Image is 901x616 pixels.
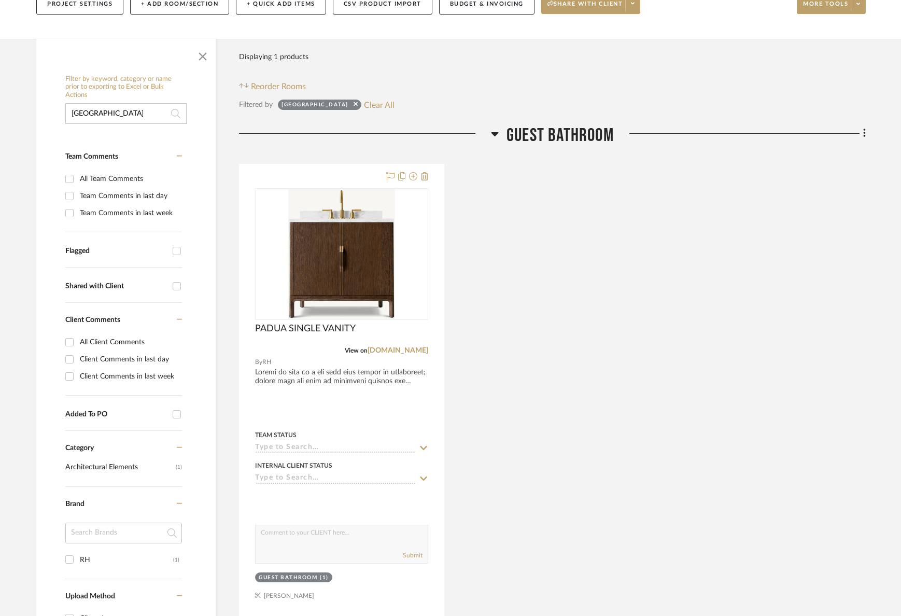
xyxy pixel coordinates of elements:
[256,189,428,319] div: 0
[192,44,213,65] button: Close
[65,316,120,324] span: Client Comments
[80,171,179,187] div: All Team Comments
[255,357,262,367] span: By
[65,500,85,508] span: Brand
[65,593,115,600] span: Upload Method
[255,443,416,453] input: Type to Search…
[239,80,306,93] button: Reorder Rooms
[239,47,308,67] div: Displaying 1 products
[262,357,271,367] span: RH
[345,347,368,354] span: View on
[65,153,118,160] span: Team Comments
[80,188,179,204] div: Team Comments in last day
[364,98,395,111] button: Clear All
[80,334,179,351] div: All Client Comments
[80,552,173,568] div: RH
[288,189,395,319] img: PADUA SINGLE VANITY
[65,444,94,453] span: Category
[65,247,167,256] div: Flagged
[65,75,187,100] h6: Filter by keyword, category or name prior to exporting to Excel or Bulk Actions
[239,99,273,110] div: Filtered by
[259,574,317,582] div: Guest Bathroom
[251,80,306,93] span: Reorder Rooms
[80,368,179,385] div: Client Comments in last week
[65,282,167,291] div: Shared with Client
[176,459,182,475] span: (1)
[281,101,348,111] div: [GEOGRAPHIC_DATA]
[65,523,182,543] input: Search Brands
[255,323,356,334] span: PADUA SINGLE VANITY
[173,552,179,568] div: (1)
[255,430,297,440] div: Team Status
[403,551,423,560] button: Submit
[255,474,416,484] input: Type to Search…
[368,347,428,354] a: [DOMAIN_NAME]
[255,461,332,470] div: Internal Client Status
[65,458,173,476] span: Architectural Elements
[506,124,614,147] span: Guest Bathroom
[80,205,179,221] div: Team Comments in last week
[80,351,179,368] div: Client Comments in last day
[65,410,167,419] div: Added To PO
[320,574,329,582] div: (1)
[65,103,187,124] input: Search within 1 results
